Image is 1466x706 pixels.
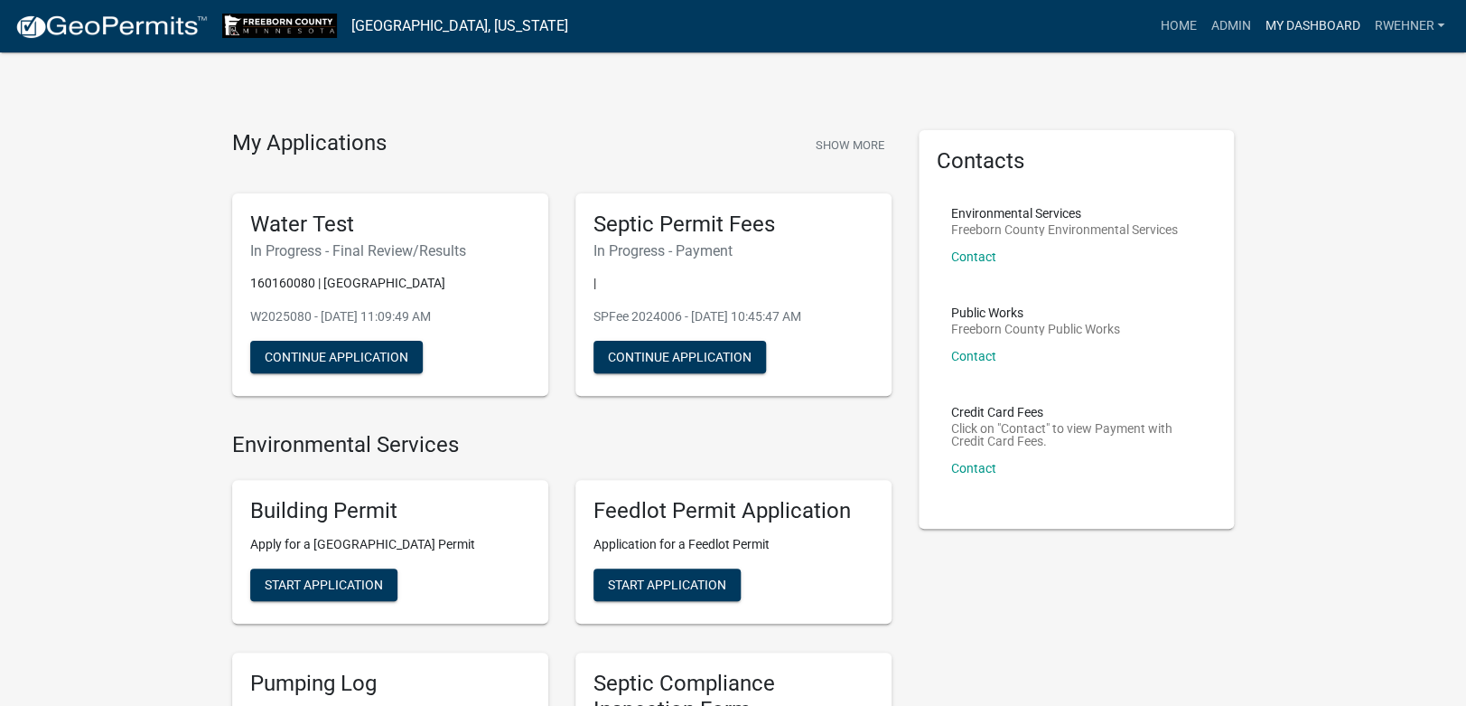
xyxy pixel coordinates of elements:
[265,578,383,592] span: Start Application
[1153,9,1203,43] a: Home
[951,422,1202,447] p: Click on "Contact" to view Payment with Credit Card Fees.
[608,578,726,592] span: Start Application
[951,223,1178,236] p: Freeborn County Environmental Services
[951,249,996,264] a: Contact
[351,11,568,42] a: [GEOGRAPHIC_DATA], [US_STATE]
[232,432,892,458] h4: Environmental Services
[250,535,530,554] p: Apply for a [GEOGRAPHIC_DATA] Permit
[593,307,873,326] p: SPFee 2024006 - [DATE] 10:45:47 AM
[250,307,530,326] p: W2025080 - [DATE] 11:09:49 AM
[1367,9,1452,43] a: rwehner
[593,498,873,524] h5: Feedlot Permit Application
[250,569,397,601] button: Start Application
[951,306,1120,319] p: Public Works
[593,341,766,373] button: Continue Application
[222,14,337,38] img: Freeborn County, Minnesota
[232,130,387,157] h4: My Applications
[808,130,892,160] button: Show More
[250,242,530,259] h6: In Progress - Final Review/Results
[250,671,530,697] h5: Pumping Log
[250,212,530,238] h5: Water Test
[951,323,1120,335] p: Freeborn County Public Works
[951,349,996,363] a: Contact
[593,212,873,238] h5: Septic Permit Fees
[250,498,530,524] h5: Building Permit
[250,274,530,293] p: 160160080 | [GEOGRAPHIC_DATA]
[937,148,1217,174] h5: Contacts
[593,274,873,293] p: |
[1257,9,1367,43] a: My Dashboard
[951,406,1202,419] p: Credit Card Fees
[1203,9,1257,43] a: Admin
[951,461,996,475] a: Contact
[951,207,1178,220] p: Environmental Services
[593,242,873,259] h6: In Progress - Payment
[593,535,873,554] p: Application for a Feedlot Permit
[250,341,423,373] button: Continue Application
[593,569,741,601] button: Start Application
